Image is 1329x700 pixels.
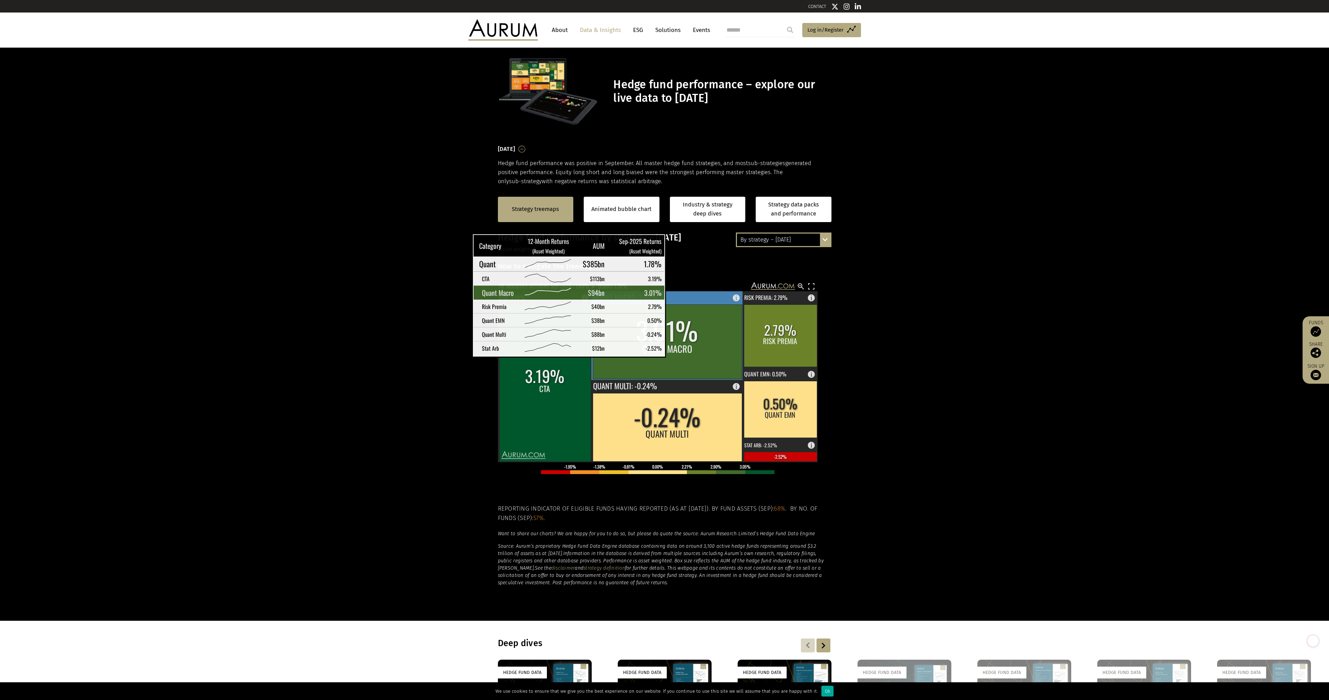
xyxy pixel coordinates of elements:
em: Want to share our charts? We are happy for you to do so, but please do quote the source: Aurum Re... [498,531,815,537]
small: (asset weighted) [498,246,537,252]
a: Strategy treemaps [512,205,559,214]
a: Strategy data packs and performance [756,197,831,222]
img: Share this post [1311,348,1321,358]
em: See the [535,565,551,571]
div: Hedge Fund Data [977,667,1026,678]
a: strategy definition [583,565,625,571]
img: Instagram icon [844,3,850,10]
img: Linkedin icon [855,3,861,10]
img: Aurum [468,19,538,40]
em: Source: Aurum’s proprietary Hedge Fund Data Engine database containing data on around 3,100 activ... [498,543,817,556]
h1: Hedge fund performance – explore our live data to [DATE] [613,78,829,105]
div: Ok [821,686,834,697]
h3: How to navigate the treemap [498,260,593,272]
a: ESG [630,24,647,36]
div: Share [1306,342,1326,358]
h5: Reporting indicator of eligible funds having reported (as at [DATE]). By fund assets (Sep): . By ... [498,504,831,523]
div: Hedge Fund Data [1217,667,1266,678]
div: Hedge Fund Data [738,667,787,678]
em: for further details. This webpage and its contents do not constitute an offer to sell or a solici... [498,565,822,586]
a: Events [689,24,710,36]
h3: [DATE] [498,144,515,154]
a: About [548,24,571,36]
h3: Deep dives [498,638,742,649]
img: Access Funds [1311,326,1321,337]
div: Hedge Fund Data [858,667,906,678]
a: Funds [1306,320,1326,337]
div: Hedge Fund Data [618,667,667,678]
input: Submit [783,23,797,37]
a: CONTACT [808,4,826,9]
div: Hedge Fund Data [1097,667,1146,678]
a: Data & Insights [576,24,624,36]
a: disclaimer [551,565,575,571]
span: 68% [774,505,785,512]
span: Log in/Register [807,26,844,34]
a: Sign up [1306,363,1326,380]
span: sub-strategies [748,160,785,166]
img: Sign up to our newsletter [1311,370,1321,380]
em: and [575,565,583,571]
span: sub-strategy [509,178,542,185]
div: Hedge Fund Data [498,667,547,678]
p: Hedge fund performance was positive in September. All master hedge fund strategies, and most gene... [498,159,831,186]
div: By strategy – [DATE] [737,234,830,246]
em: Information in the database is derived from multiple sources including Aurum’s own research, regu... [498,551,824,571]
h3: Hedge fund performance by strategy – [DATE] [498,233,831,253]
img: Twitter icon [831,3,838,10]
a: Industry & strategy deep dives [670,197,746,222]
a: Solutions [652,24,684,36]
span: 57% [533,514,544,522]
a: Animated bubble chart [591,205,651,214]
a: Log in/Register [802,23,861,38]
